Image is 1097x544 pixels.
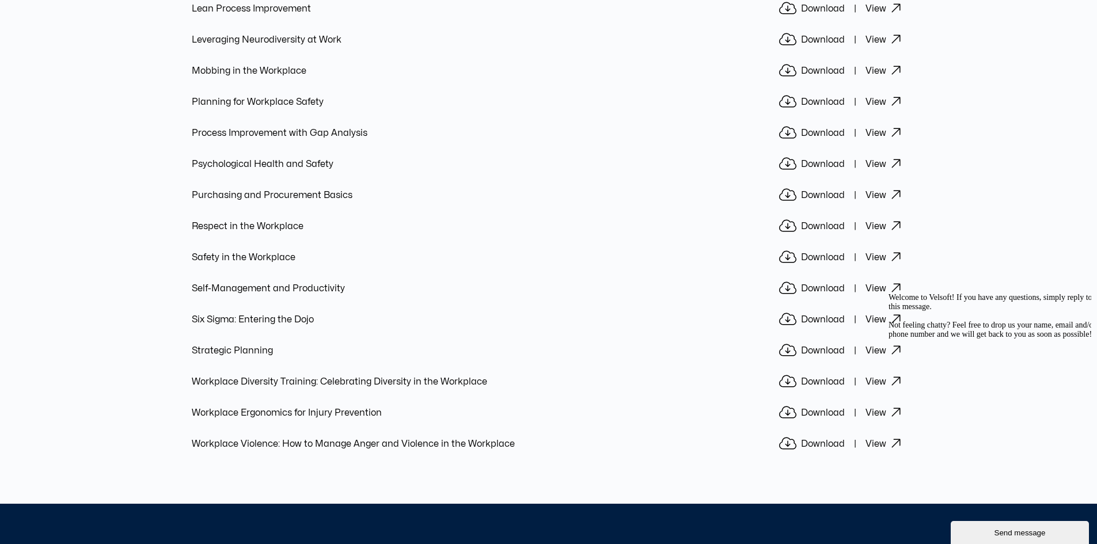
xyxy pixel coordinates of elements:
a: Download [775,343,847,359]
a: View [866,63,906,79]
a: View [866,436,906,452]
a: Download [775,219,847,234]
a: View [866,312,906,328]
a: View [866,32,906,48]
a: View [866,343,906,359]
a: View [866,405,906,421]
a: Purchasing and Procurement Basics [192,188,352,203]
a: Download [775,405,847,421]
a: Download [775,374,847,390]
a: Download [775,312,847,328]
a: View [866,219,906,234]
a: Process Improvement with Gap Analysis [192,125,367,141]
a: Respect in the Workplace [192,219,303,234]
a: Leveraging Neurodiversity at Work [192,32,341,48]
a: Safety in the Workplace [192,250,295,265]
a: Workplace Violence: How to Manage Anger and Violence in the Workplace [192,436,515,452]
a: Planning for Workplace Safety [192,94,324,110]
a: Workplace Diversity Training: Celebrating Diversity in the Workplace [192,374,487,390]
a: Download [775,281,847,296]
a: Download [775,250,847,265]
a: Download [775,125,847,141]
a: Mobbing in the Workplace [192,63,306,79]
span: Welcome to Velsoft! If you have any questions, simply reply to this message. Not feeling chatty? ... [5,5,212,50]
a: Download [775,1,847,17]
a: View [866,374,906,390]
a: Download [775,436,847,452]
a: View [866,94,906,110]
iframe: chat widget [951,519,1091,544]
a: Download [775,63,847,79]
a: View [866,281,906,296]
a: View [866,1,906,17]
a: Strategic Planning [192,343,273,359]
a: View [866,157,906,172]
a: Download [775,157,847,172]
a: View [866,250,906,265]
a: Psychological Health and Safety [192,157,333,172]
div: Welcome to Velsoft! If you have any questions, simply reply to this message.Not feeling chatty? F... [5,5,212,51]
a: Workplace Ergonomics for Injury Prevention [192,405,382,421]
a: Download [775,94,847,110]
a: View [866,188,906,203]
a: Download [775,32,847,48]
a: Self-Management and Productivity [192,281,345,296]
a: View [866,125,906,141]
iframe: chat widget [884,288,1091,515]
a: Six Sigma: Entering the Dojo [192,312,314,328]
a: Lean Process Improvement [192,1,311,17]
a: Download [775,188,847,203]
